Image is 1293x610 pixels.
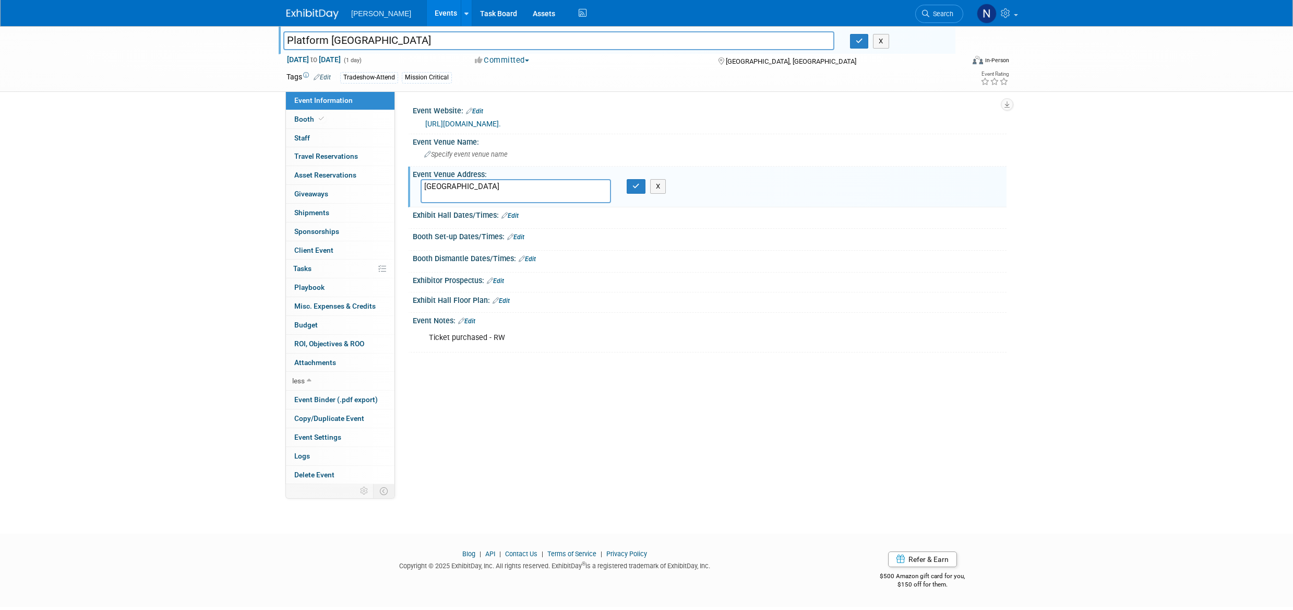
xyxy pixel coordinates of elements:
span: Asset Reservations [294,171,356,179]
a: API [485,550,495,558]
div: Booth Set-up Dates/Times: [413,229,1007,242]
a: Sponsorships [286,222,394,241]
div: Mission Critical [402,72,452,83]
img: ExhibitDay [286,9,339,19]
span: Delete Event [294,471,334,479]
a: Edit [501,212,519,219]
span: | [477,550,484,558]
span: ROI, Objectives & ROO [294,339,364,348]
span: Logs [294,452,310,460]
span: Playbook [294,283,325,291]
span: Copy/Duplicate Event [294,414,364,423]
span: Staff [294,134,310,142]
a: Misc. Expenses & Credits [286,297,394,315]
div: Event Rating [980,72,1009,77]
i: Booth reservation complete [319,116,324,122]
button: Committed [471,55,533,66]
a: Budget [286,316,394,334]
div: Copyright © 2025 ExhibitDay, Inc. All rights reserved. ExhibitDay is a registered trademark of Ex... [286,559,823,571]
div: $150 off for them. [839,580,1007,589]
span: (1 day) [343,57,362,64]
a: ROI, Objectives & ROO [286,335,394,353]
sup: ® [582,561,585,567]
a: Attachments [286,354,394,372]
a: Shipments [286,204,394,222]
a: Edit [519,255,536,263]
span: Sponsorships [294,227,339,236]
a: Event Binder (.pdf export) [286,391,394,409]
a: Edit [466,108,483,115]
a: Travel Reservations [286,147,394,166]
span: Giveaways [294,190,328,198]
span: [GEOGRAPHIC_DATA], [GEOGRAPHIC_DATA] [726,57,856,65]
td: Personalize Event Tab Strip [355,484,374,498]
span: Event Binder (.pdf export) [294,395,378,404]
a: Blog [462,550,475,558]
a: Event Information [286,91,394,110]
a: Edit [487,277,504,285]
a: Edit [458,318,475,325]
span: Specify event venue name [424,150,508,158]
div: $500 Amazon gift card for you, [839,565,1007,589]
div: Ticket purchased - RW [422,327,892,348]
a: Tasks [286,260,394,278]
div: Exhibit Hall Floor Plan: [413,292,1007,306]
div: Exhibitor Prospectus: [413,273,1007,286]
a: Logs [286,447,394,465]
a: Privacy Policy [606,550,647,558]
a: Client Event [286,241,394,260]
div: Exhibit Hall Dates/Times: [413,207,1007,221]
a: Event Settings [286,428,394,447]
a: Asset Reservations [286,166,394,184]
span: Attachments [294,358,336,367]
div: In-Person [985,56,1009,64]
a: Copy/Duplicate Event [286,409,394,428]
a: Edit [493,297,510,304]
span: Misc. Expenses & Credits [294,302,376,310]
a: Edit [507,233,524,241]
span: Shipments [294,208,329,217]
div: Tradeshow-Attend [340,72,398,83]
div: Booth Dismantle Dates/Times: [413,251,1007,264]
div: Event Website: [413,103,1007,116]
a: Staff [286,129,394,147]
span: [DATE] [DATE] [286,55,341,64]
span: | [539,550,546,558]
span: Client Event [294,246,333,254]
span: Search [929,10,953,18]
a: [URL][DOMAIN_NAME]. [425,120,501,128]
a: Playbook [286,278,394,297]
a: Edit [314,74,331,81]
a: Terms of Service [547,550,596,558]
a: Search [915,5,963,23]
div: Event Notes: [413,313,1007,326]
td: Tags [286,72,331,84]
a: Booth [286,110,394,128]
a: Contact Us [505,550,537,558]
div: Event Format [902,54,1009,70]
span: Event Settings [294,433,341,441]
span: | [598,550,605,558]
td: Toggle Event Tabs [374,484,395,498]
button: X [650,179,666,194]
button: X [873,34,889,49]
a: Giveaways [286,185,394,203]
span: Travel Reservations [294,152,358,160]
span: Booth [294,115,326,123]
span: less [292,377,305,385]
img: Format-Inperson.png [973,56,983,64]
a: Refer & Earn [888,552,957,567]
span: Tasks [293,264,312,273]
div: Event Venue Address: [413,167,1007,180]
span: [PERSON_NAME] [351,9,411,18]
span: to [309,55,319,64]
span: Budget [294,321,318,329]
span: Event Information [294,96,353,104]
span: | [497,550,504,558]
div: Event Venue Name: [413,134,1007,147]
img: Nicky Walker [977,4,997,24]
a: Delete Event [286,466,394,484]
a: less [286,372,394,390]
